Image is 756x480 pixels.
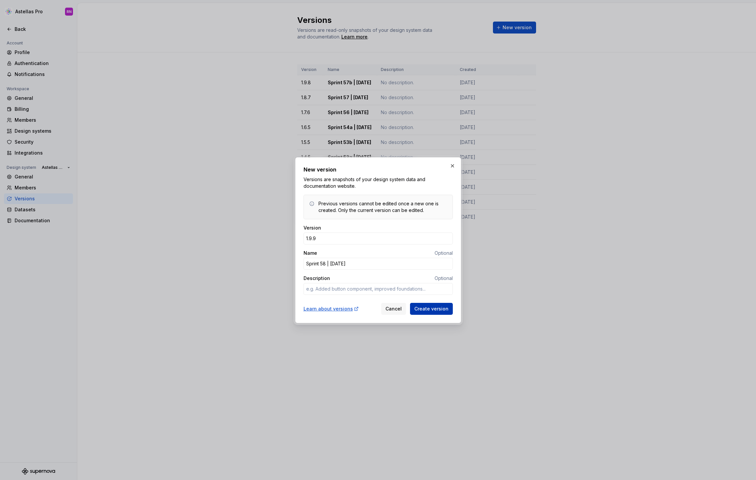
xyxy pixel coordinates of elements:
label: Version [304,225,321,231]
input: e.g. 0.8.1 [304,233,453,244]
label: Description [304,275,330,282]
a: Learn about versions [304,306,359,312]
label: Name [304,250,317,256]
h2: New version [304,166,453,173]
input: e.g. Arctic fox [304,258,453,270]
p: Versions are snapshots of your design system data and documentation website. [304,176,453,189]
button: Create version [410,303,453,315]
span: Create version [414,306,448,312]
div: Previous versions cannot be edited once a new one is created. Only the current version can be edi... [318,200,447,214]
span: Optional [435,275,453,281]
span: Optional [435,250,453,256]
button: Cancel [381,303,406,315]
span: Cancel [385,306,402,312]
